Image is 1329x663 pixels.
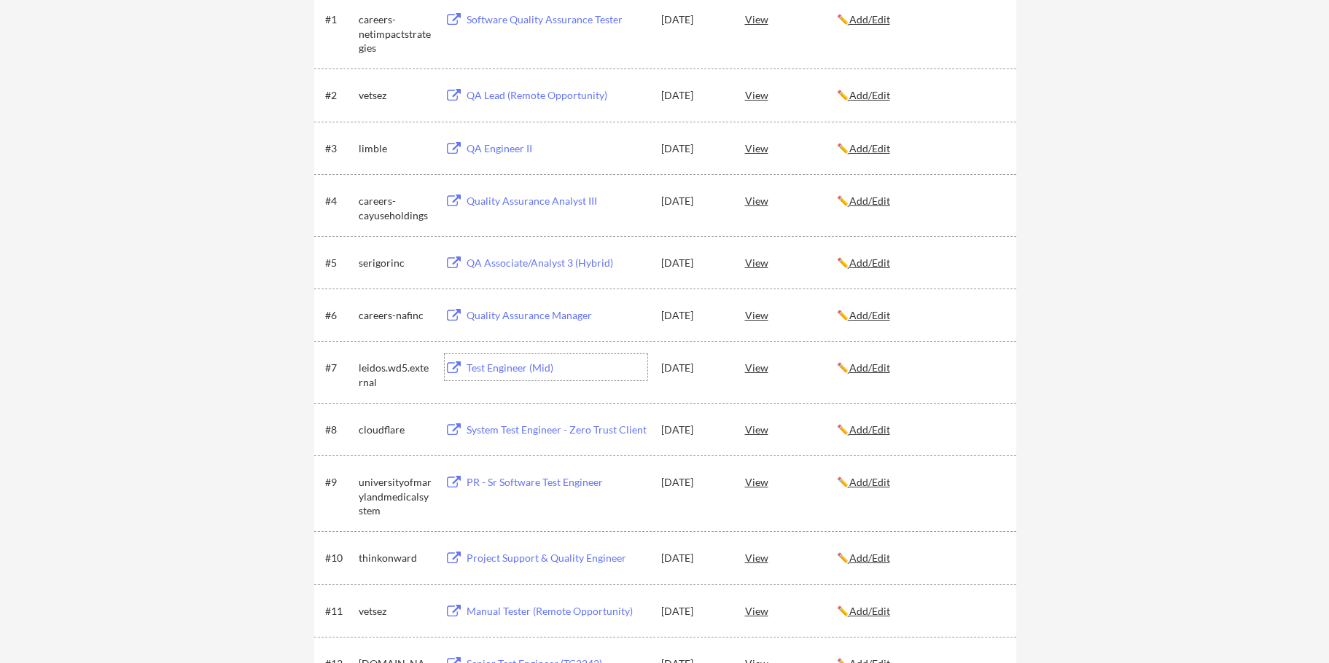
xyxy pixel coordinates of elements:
div: QA Associate/Analyst 3 (Hybrid) [467,256,647,270]
div: [DATE] [661,88,725,103]
u: Add/Edit [849,552,890,564]
u: Add/Edit [849,423,890,436]
div: System Test Engineer - Zero Trust Client [467,423,647,437]
div: View [745,187,837,213]
u: Add/Edit [849,89,890,101]
div: careers-nafinc [359,308,432,323]
div: View [745,597,837,624]
div: #9 [325,475,354,490]
div: View [745,416,837,442]
div: View [745,249,837,275]
div: ✏️ [837,194,1003,208]
u: Add/Edit [849,256,890,269]
div: [DATE] [661,141,725,156]
div: #8 [325,423,354,437]
div: [DATE] [661,475,725,490]
div: cloudflare [359,423,432,437]
div: [DATE] [661,194,725,208]
div: View [745,135,837,161]
div: #3 [325,141,354,156]
div: thinkonward [359,551,432,565]
div: QA Engineer II [467,141,647,156]
div: ✏️ [837,361,1003,375]
div: PR - Sr Software Test Engineer [467,475,647,490]
div: ✏️ [837,12,1003,27]
div: ✏️ [837,141,1003,156]
div: [DATE] [661,12,725,27]
div: ✏️ [837,475,1003,490]
div: QA Lead (Remote Opportunity) [467,88,647,103]
div: [DATE] [661,551,725,565]
div: View [745,468,837,495]
div: [DATE] [661,604,725,619]
u: Add/Edit [849,361,890,374]
div: [DATE] [661,423,725,437]
div: #11 [325,604,354,619]
div: #5 [325,256,354,270]
div: #10 [325,551,354,565]
div: View [745,82,837,108]
div: careers-cayuseholdings [359,194,432,222]
div: [DATE] [661,256,725,270]
div: ✏️ [837,551,1003,565]
u: Add/Edit [849,142,890,154]
div: View [745,6,837,32]
div: [DATE] [661,308,725,323]
div: limble [359,141,432,156]
div: universityofmarylandmedicalsystem [359,475,432,518]
div: Manual Tester (Remote Opportunity) [467,604,647,619]
div: leidos.wd5.external [359,361,432,389]
div: ✏️ [837,88,1003,103]
div: vetsez [359,88,432,103]
div: Quality Assurance Analyst III [467,194,647,208]
div: ✏️ [837,423,1003,437]
u: Add/Edit [849,13,890,25]
u: Add/Edit [849,476,890,488]
div: careers-netimpactstrategies [359,12,432,55]
div: [DATE] [661,361,725,375]
div: Project Support & Quality Engineer [467,551,647,565]
div: Quality Assurance Manager [467,308,647,323]
div: vetsez [359,604,432,619]
div: View [745,354,837,380]
div: Software Quality Assurance Tester [467,12,647,27]
div: #4 [325,194,354,208]
u: Add/Edit [849,309,890,321]
div: ✏️ [837,256,1003,270]
div: #7 [325,361,354,375]
div: #6 [325,308,354,323]
div: View [745,544,837,570]
u: Add/Edit [849,195,890,207]
div: Test Engineer (Mid) [467,361,647,375]
div: #1 [325,12,354,27]
u: Add/Edit [849,605,890,617]
div: ✏️ [837,604,1003,619]
div: serigorinc [359,256,432,270]
div: #2 [325,88,354,103]
div: ✏️ [837,308,1003,323]
div: View [745,302,837,328]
